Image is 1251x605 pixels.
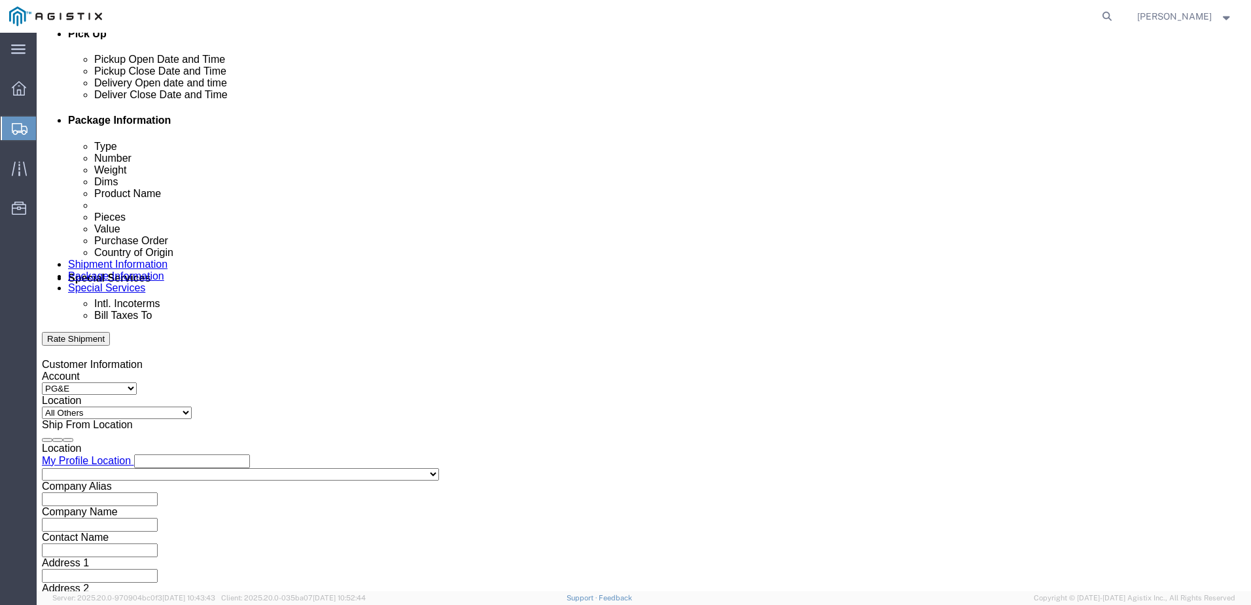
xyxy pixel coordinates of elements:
[313,594,366,602] span: [DATE] 10:52:44
[599,594,632,602] a: Feedback
[9,7,102,26] img: logo
[567,594,599,602] a: Support
[52,594,215,602] span: Server: 2025.20.0-970904bc0f3
[37,33,1251,591] iframe: FS Legacy Container
[221,594,366,602] span: Client: 2025.20.0-035ba07
[1136,9,1233,24] button: [PERSON_NAME]
[162,594,215,602] span: [DATE] 10:43:43
[1034,593,1235,604] span: Copyright © [DATE]-[DATE] Agistix Inc., All Rights Reserved
[1137,9,1212,24] span: Dagmar Stryk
